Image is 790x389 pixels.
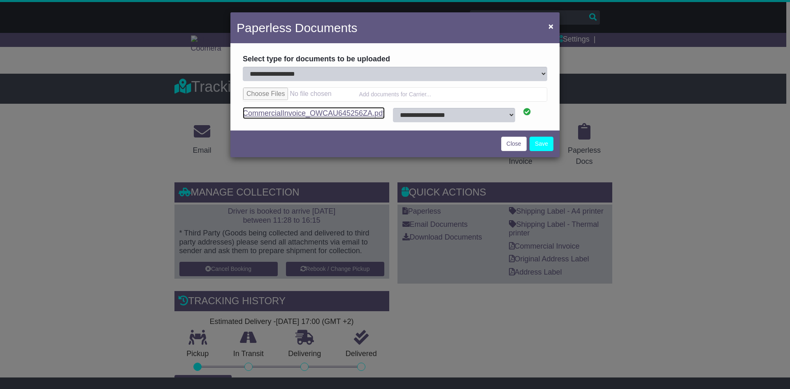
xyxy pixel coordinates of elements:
[501,137,527,151] a: Close
[544,18,558,35] button: Close
[548,21,553,31] span: ×
[530,137,553,151] button: Save
[243,87,547,102] a: Add documents for Carrier...
[243,107,385,119] a: CommercialInvoice_OWCAU645256ZA.pdf
[243,51,390,67] label: Select type for documents to be uploaded
[237,19,357,37] h4: Paperless Documents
